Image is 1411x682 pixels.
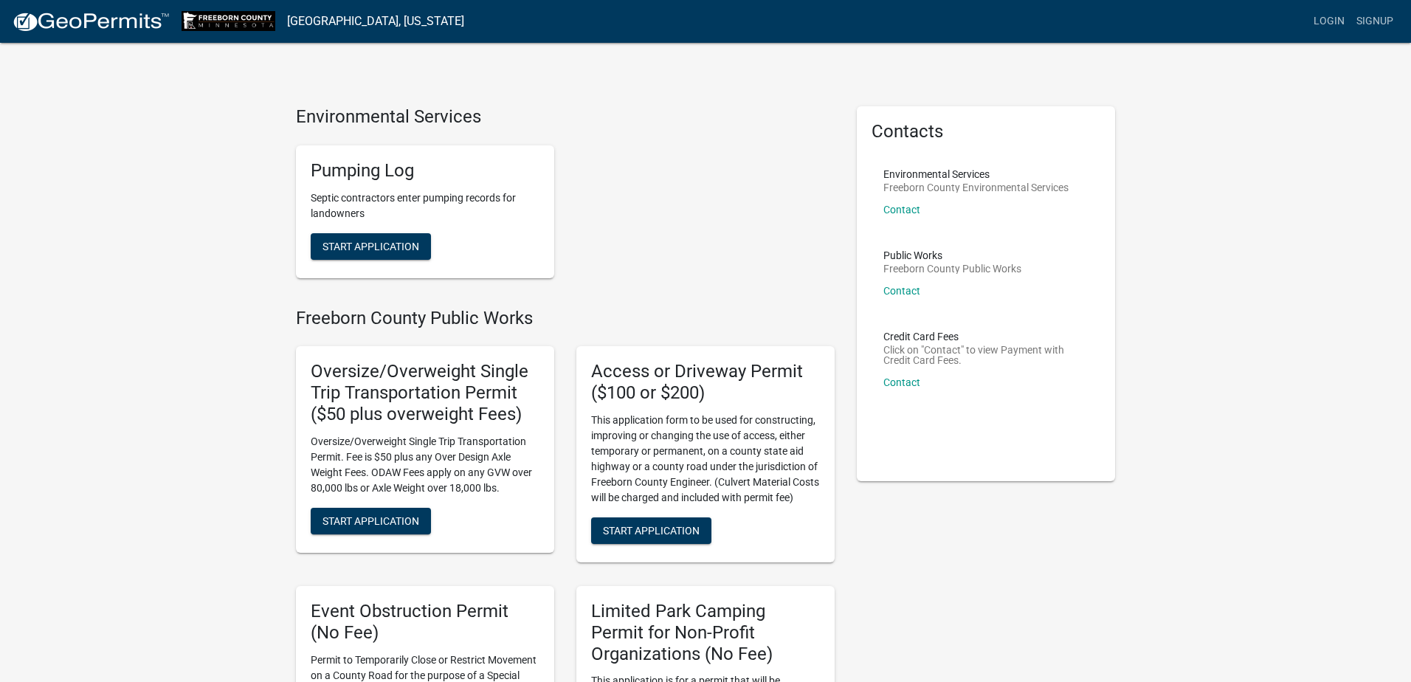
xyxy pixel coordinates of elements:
[311,160,539,182] h5: Pumping Log
[883,285,920,297] a: Contact
[296,308,835,329] h4: Freeborn County Public Works
[591,601,820,664] h5: Limited Park Camping Permit for Non-Profit Organizations (No Fee)
[883,169,1069,179] p: Environmental Services
[872,121,1100,142] h5: Contacts
[311,361,539,424] h5: Oversize/Overweight Single Trip Transportation Permit ($50 plus overweight Fees)
[311,434,539,496] p: Oversize/Overweight Single Trip Transportation Permit. Fee is $50 plus any Over Design Axle Weigh...
[287,9,464,34] a: [GEOGRAPHIC_DATA], [US_STATE]
[883,263,1021,274] p: Freeborn County Public Works
[311,601,539,644] h5: Event Obstruction Permit (No Fee)
[883,204,920,216] a: Contact
[591,517,711,544] button: Start Application
[603,524,700,536] span: Start Application
[322,240,419,252] span: Start Application
[883,182,1069,193] p: Freeborn County Environmental Services
[311,233,431,260] button: Start Application
[311,508,431,534] button: Start Application
[591,361,820,404] h5: Access or Driveway Permit ($100 or $200)
[322,514,419,526] span: Start Application
[883,331,1089,342] p: Credit Card Fees
[883,345,1089,365] p: Click on "Contact" to view Payment with Credit Card Fees.
[182,11,275,31] img: Freeborn County, Minnesota
[883,376,920,388] a: Contact
[311,190,539,221] p: Septic contractors enter pumping records for landowners
[883,250,1021,261] p: Public Works
[1308,7,1350,35] a: Login
[296,106,835,128] h4: Environmental Services
[591,413,820,506] p: This application form to be used for constructing, improving or changing the use of access, eithe...
[1350,7,1399,35] a: Signup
